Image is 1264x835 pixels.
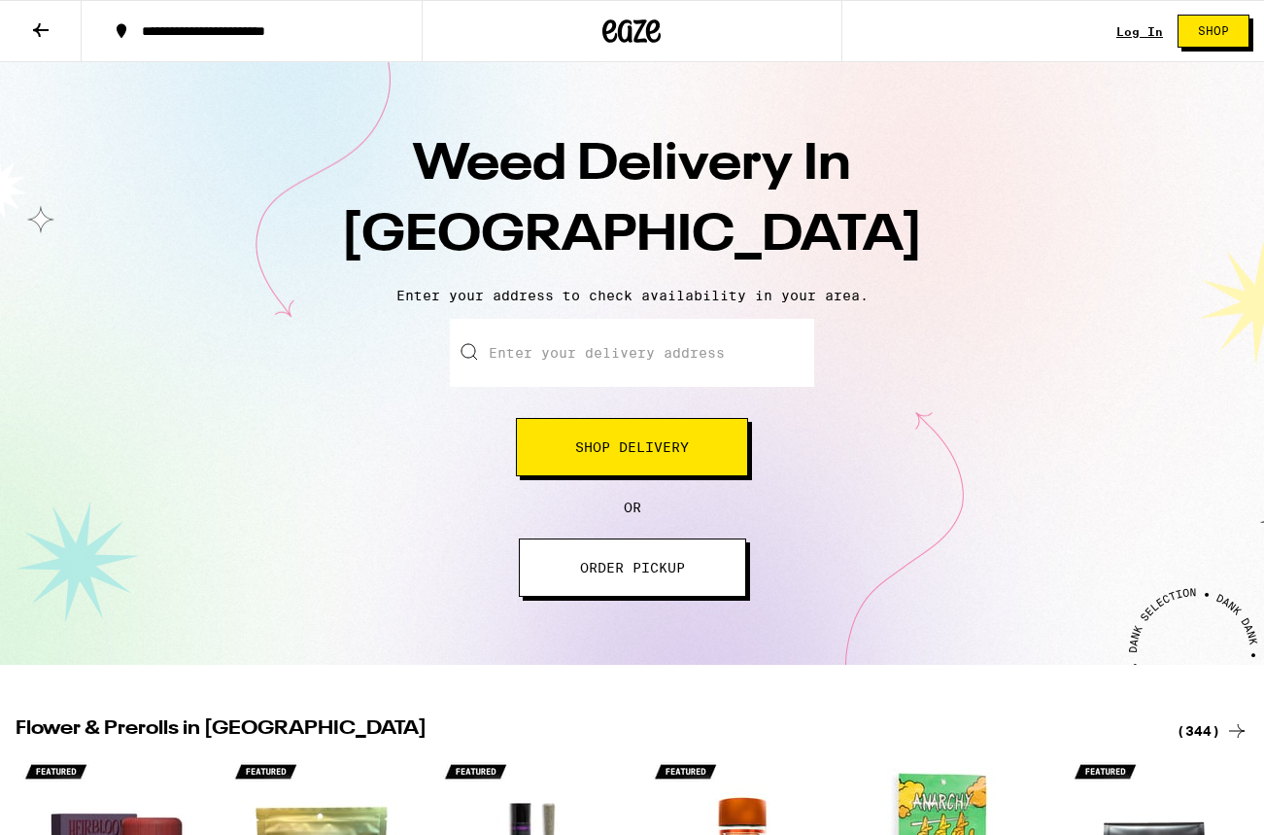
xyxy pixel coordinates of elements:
[1116,25,1163,38] a: Log In
[1198,25,1229,37] span: Shop
[450,319,814,387] input: Enter your delivery address
[16,719,1153,743] h2: Flower & Prerolls in [GEOGRAPHIC_DATA]
[624,500,641,515] span: OR
[575,440,689,454] span: Shop Delivery
[1178,15,1249,48] button: Shop
[19,288,1245,303] p: Enter your address to check availability in your area.
[516,418,748,476] button: Shop Delivery
[580,561,685,574] span: ORDER PICKUP
[1177,719,1248,743] a: (344)
[1163,15,1264,48] a: Shop
[519,539,746,597] button: ORDER PICKUP
[292,130,973,272] h1: Weed Delivery In
[341,211,923,261] span: [GEOGRAPHIC_DATA]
